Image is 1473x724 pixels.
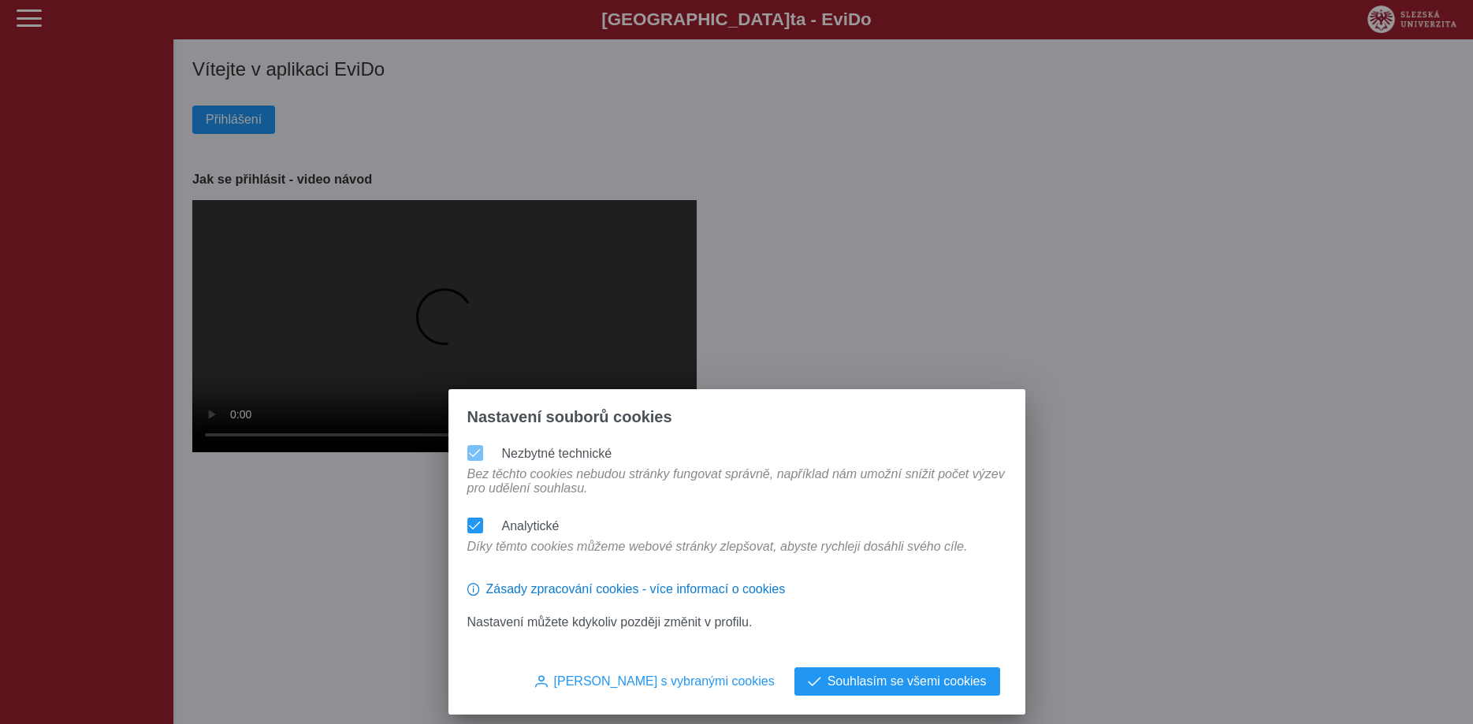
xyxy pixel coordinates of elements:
[467,615,1006,629] p: Nastavení můžete kdykoliv později změnit v profilu.
[554,674,775,689] span: [PERSON_NAME] s vybranými cookies
[461,467,1013,511] div: Bez těchto cookies nebudou stránky fungovat správně, například nám umožní snížit počet výzev pro ...
[461,540,974,570] div: Díky těmto cookies můžeme webové stránky zlepšovat, abyste rychleji dosáhli svého cíle.
[467,588,786,602] a: Zásady zpracování cookies - více informací o cookies
[467,408,672,426] span: Nastavení souborů cookies
[502,447,612,460] label: Nezbytné technické
[794,667,1000,696] button: Souhlasím se všemi cookies
[502,519,560,533] label: Analytické
[486,582,786,596] span: Zásady zpracování cookies - více informací o cookies
[467,576,786,603] button: Zásady zpracování cookies - více informací o cookies
[522,667,788,696] button: [PERSON_NAME] s vybranými cookies
[828,674,987,689] span: Souhlasím se všemi cookies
